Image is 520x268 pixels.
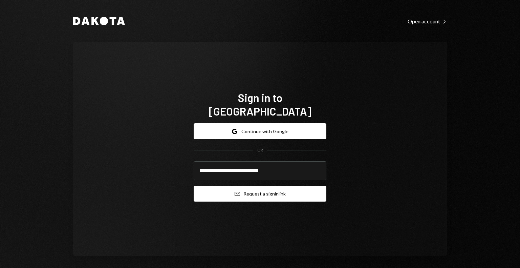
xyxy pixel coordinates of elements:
[408,17,447,25] a: Open account
[194,186,326,202] button: Request a signinlink
[257,147,263,153] div: OR
[313,167,321,175] keeper-lock: Open Keeper Popup
[194,123,326,139] button: Continue with Google
[408,18,447,25] div: Open account
[194,91,326,118] h1: Sign in to [GEOGRAPHIC_DATA]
